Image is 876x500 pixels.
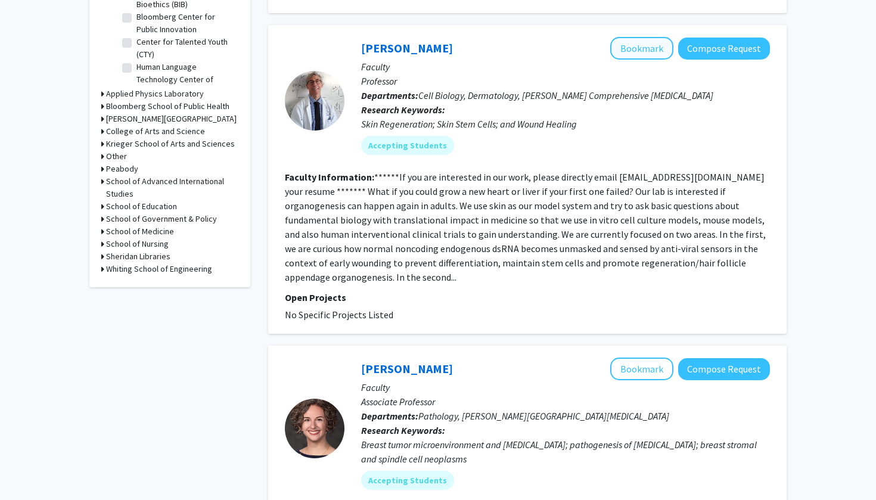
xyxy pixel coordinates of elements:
[418,410,669,422] span: Pathology, [PERSON_NAME][GEOGRAPHIC_DATA][MEDICAL_DATA]
[106,113,237,125] h3: [PERSON_NAME][GEOGRAPHIC_DATA]
[106,163,138,175] h3: Peabody
[361,437,770,466] div: Breast tumor microenvironment and [MEDICAL_DATA]; pathogenesis of [MEDICAL_DATA]; breast stromal ...
[361,74,770,88] p: Professor
[678,38,770,60] button: Compose Request to Luis Garza
[136,36,235,61] label: Center for Talented Youth (CTY)
[418,89,713,101] span: Cell Biology, Dermatology, [PERSON_NAME] Comprehensive [MEDICAL_DATA]
[106,200,177,213] h3: School of Education
[361,89,418,101] b: Departments:
[136,11,235,36] label: Bloomberg Center for Public Innovation
[285,309,393,321] span: No Specific Projects Listed
[361,424,445,436] b: Research Keywords:
[136,61,235,98] label: Human Language Technology Center of Excellence (HLTCOE)
[106,213,217,225] h3: School of Government & Policy
[361,41,453,55] a: [PERSON_NAME]
[106,100,229,113] h3: Bloomberg School of Public Health
[285,171,374,183] b: Faculty Information:
[678,358,770,380] button: Compose Request to Ashley Cimino-Mathews
[106,238,169,250] h3: School of Nursing
[361,104,445,116] b: Research Keywords:
[361,117,770,131] div: Skin Regeneration; Skin Stem Cells; and Wound Healing
[361,380,770,395] p: Faculty
[106,138,235,150] h3: Krieger School of Arts and Sciences
[361,410,418,422] b: Departments:
[610,37,673,60] button: Add Luis Garza to Bookmarks
[106,175,238,200] h3: School of Advanced International Studies
[106,250,170,263] h3: Sheridan Libraries
[106,263,212,275] h3: Whiting School of Engineering
[361,136,454,155] mat-chip: Accepting Students
[106,125,205,138] h3: College of Arts and Science
[610,358,673,380] button: Add Ashley Cimino-Mathews to Bookmarks
[106,88,204,100] h3: Applied Physics Laboratory
[361,60,770,74] p: Faculty
[9,446,51,491] iframe: Chat
[285,171,766,283] fg-read-more: ******If you are interested in our work, please directly email [EMAIL_ADDRESS][DOMAIN_NAME] your ...
[361,361,453,376] a: [PERSON_NAME]
[285,290,770,305] p: Open Projects
[106,150,127,163] h3: Other
[361,471,454,490] mat-chip: Accepting Students
[361,395,770,409] p: Associate Professor
[106,225,174,238] h3: School of Medicine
